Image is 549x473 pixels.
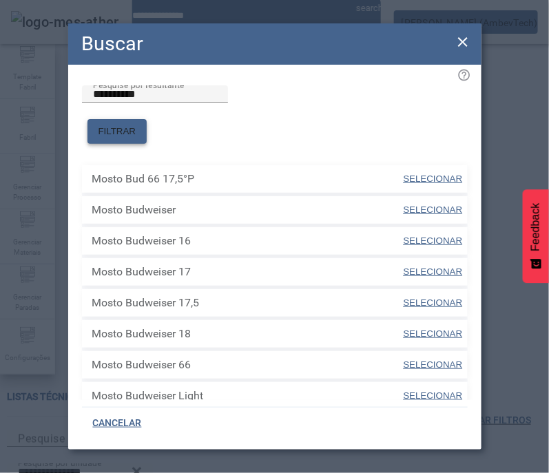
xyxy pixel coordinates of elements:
[82,29,144,59] h2: Buscar
[92,357,402,373] span: Mosto Budweiser 66
[404,390,463,401] span: SELECIONAR
[402,353,464,377] button: SELECIONAR
[92,326,402,342] span: Mosto Budweiser 18
[92,202,402,218] span: Mosto Budweiser
[402,229,464,253] button: SELECIONAR
[87,119,147,144] button: FILTRAR
[404,174,463,184] span: SELECIONAR
[404,297,463,308] span: SELECIONAR
[404,266,463,277] span: SELECIONAR
[402,260,464,284] button: SELECIONAR
[92,264,402,280] span: Mosto Budweiser 17
[402,322,464,346] button: SELECIONAR
[92,295,402,311] span: Mosto Budweiser 17,5
[402,291,464,315] button: SELECIONAR
[402,383,464,408] button: SELECIONAR
[404,328,463,339] span: SELECIONAR
[523,189,549,283] button: Feedback - Mostrar pesquisa
[404,235,463,246] span: SELECIONAR
[93,80,184,90] mat-label: Pesquise por resultante
[82,411,153,436] button: CANCELAR
[402,198,464,222] button: SELECIONAR
[93,417,142,430] span: CANCELAR
[92,233,402,249] span: Mosto Budweiser 16
[92,388,402,404] span: Mosto Budweiser Light
[404,204,463,215] span: SELECIONAR
[99,125,136,138] span: FILTRAR
[402,167,464,191] button: SELECIONAR
[92,171,402,187] span: Mosto Bud 66 17,5°P
[404,359,463,370] span: SELECIONAR
[530,203,542,251] span: Feedback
